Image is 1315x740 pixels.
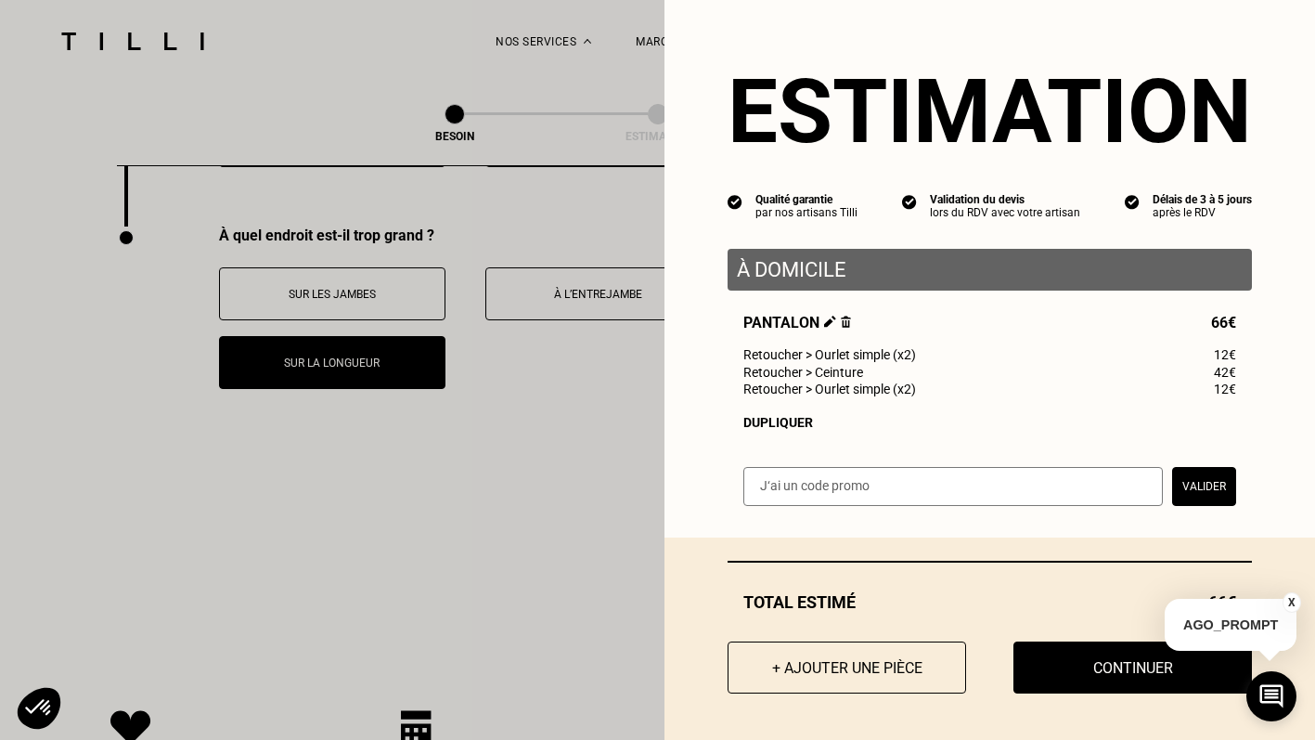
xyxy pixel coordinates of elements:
[1153,193,1252,206] div: Délais de 3 à 5 jours
[1125,193,1140,210] img: icon list info
[1165,599,1296,651] p: AGO_PROMPT
[1214,365,1236,380] span: 42€
[743,347,916,362] span: Retoucher > Ourlet simple (x2)
[728,592,1252,612] div: Total estimé
[743,314,851,331] span: Pantalon
[743,415,1236,430] div: Dupliquer
[737,258,1243,281] p: À domicile
[824,316,836,328] img: Éditer
[728,642,966,694] button: + Ajouter une pièce
[755,193,857,206] div: Qualité garantie
[743,382,916,396] span: Retoucher > Ourlet simple (x2)
[743,467,1163,506] input: J‘ai un code promo
[743,365,863,380] span: Retoucher > Ceinture
[728,59,1252,163] section: Estimation
[1214,347,1236,362] span: 12€
[728,193,742,210] img: icon list info
[1172,467,1236,506] button: Valider
[841,316,851,328] img: Supprimer
[1013,642,1252,694] button: Continuer
[930,193,1080,206] div: Validation du devis
[902,193,917,210] img: icon list info
[930,206,1080,219] div: lors du RDV avec votre artisan
[1283,592,1301,613] button: X
[755,206,857,219] div: par nos artisans Tilli
[1153,206,1252,219] div: après le RDV
[1211,314,1236,331] span: 66€
[1214,382,1236,396] span: 12€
